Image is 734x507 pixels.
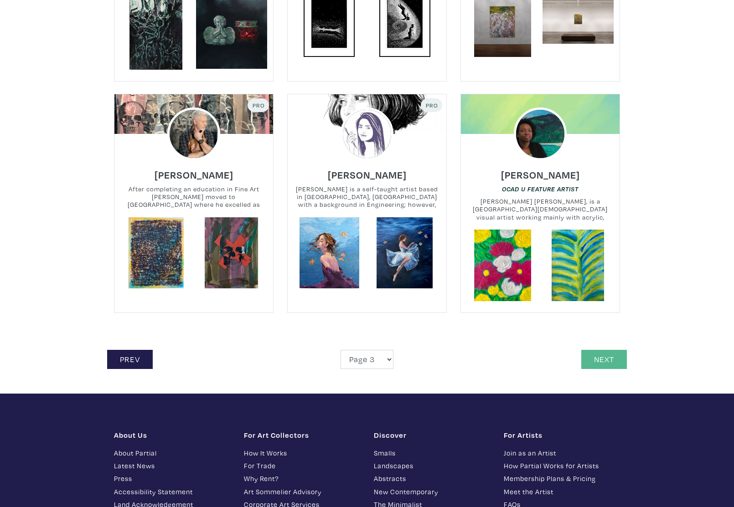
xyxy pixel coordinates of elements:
a: New Contemporary [374,487,490,497]
img: phpThumb.php [341,108,393,160]
a: OCAD U Feature Artist [502,184,579,193]
a: Press [114,473,230,484]
a: Abstracts [374,473,490,484]
a: [PERSON_NAME] [501,166,580,177]
a: Meet the Artist [504,487,620,497]
a: Prev [107,350,153,369]
small: [PERSON_NAME] is a self-taught artist based in [GEOGRAPHIC_DATA], [GEOGRAPHIC_DATA] with a backgr... [288,185,446,209]
small: [PERSON_NAME] [PERSON_NAME], is a [GEOGRAPHIC_DATA][DEMOGRAPHIC_DATA] visual artist working mainl... [461,197,620,221]
a: Accessibility Statement [114,487,230,497]
h1: For Artists [504,430,620,440]
img: phpThumb.php [167,108,220,160]
a: How It Works [244,448,360,458]
small: After completing an education in Fine Art [PERSON_NAME] moved to [GEOGRAPHIC_DATA] where he excel... [114,185,273,209]
h6: [PERSON_NAME] [155,169,233,181]
a: How Partial Works for Artists [504,461,620,471]
a: Art Sommelier Advisory [244,487,360,497]
a: Smalls [374,448,490,458]
a: Latest News [114,461,230,471]
h1: Discover [374,430,490,440]
img: phpThumb.php [514,108,567,160]
a: For Trade [244,461,360,471]
a: Landscapes [374,461,490,471]
h6: [PERSON_NAME] [328,169,407,181]
span: Pro [425,102,438,109]
a: Join as an Artist [504,448,620,458]
a: Membership Plans & Pricing [504,473,620,484]
a: About Partial [114,448,230,458]
h1: About Us [114,430,230,440]
span: Pro [252,102,265,109]
a: Why Rent? [244,473,360,484]
h6: [PERSON_NAME] [501,169,580,181]
a: [PERSON_NAME] [155,166,233,177]
h1: For Art Collectors [244,430,360,440]
a: Next [581,350,627,369]
a: [PERSON_NAME] [328,166,407,177]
